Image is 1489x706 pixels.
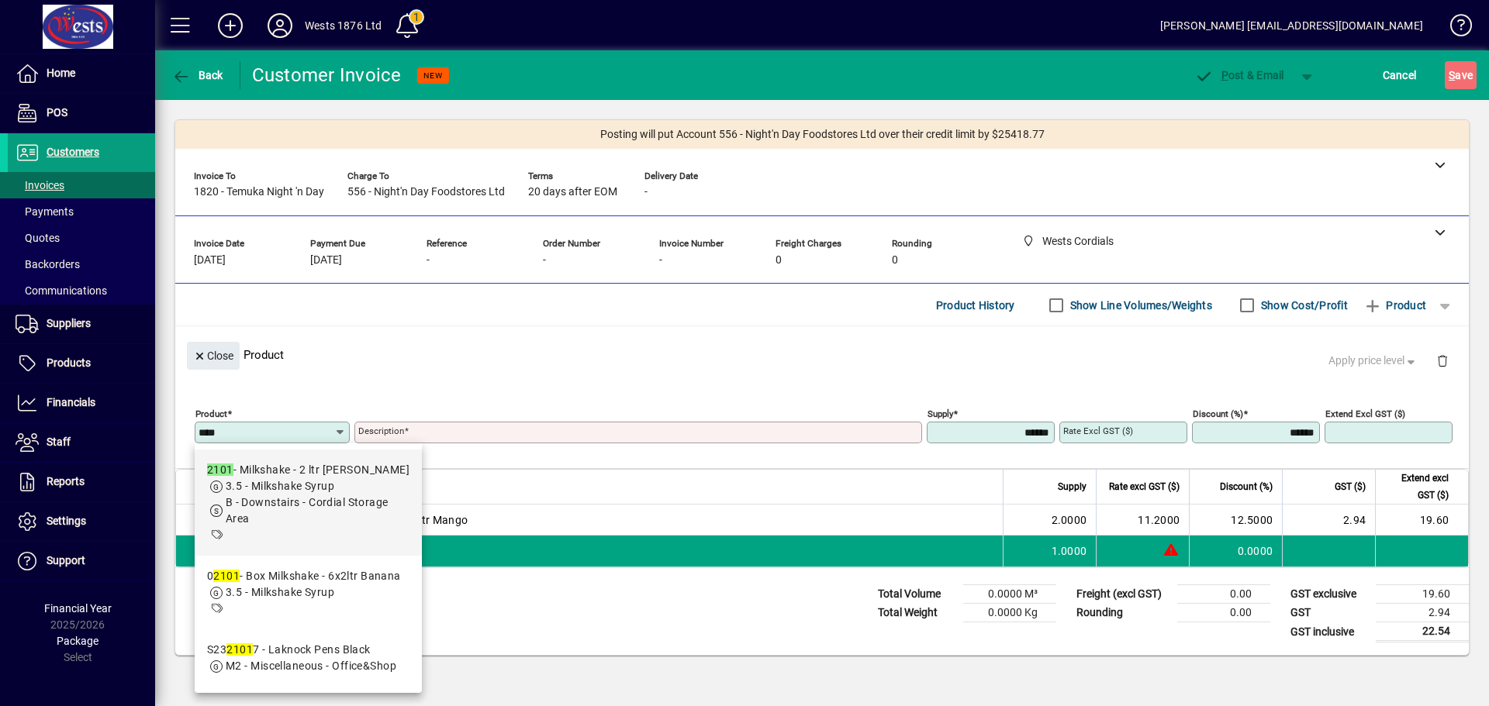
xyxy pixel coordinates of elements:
span: Back [171,69,223,81]
span: 2.0000 [1052,512,1087,528]
td: 0.0000 M³ [963,585,1056,604]
button: Add [206,12,255,40]
span: Suppliers [47,317,91,329]
td: GST inclusive [1283,622,1376,642]
td: Total Weight [870,604,963,622]
span: Staff [47,436,71,448]
span: Settings [47,515,86,527]
span: 1820 - Temuka Night 'n Day [194,186,324,198]
em: 2101 [226,643,253,656]
a: Knowledge Base [1439,3,1470,53]
span: Cancel [1383,63,1417,88]
mat-error: Required [358,443,910,460]
div: [PERSON_NAME] [EMAIL_ADDRESS][DOMAIN_NAME] [1160,13,1423,38]
button: Cancel [1379,61,1421,89]
span: [DATE] [194,254,226,267]
div: Customer Invoice [252,63,402,88]
span: 20 days after EOM [528,186,617,198]
td: 2.94 [1376,604,1469,622]
label: Show Line Volumes/Weights [1067,298,1212,313]
a: Reports [8,463,155,501]
div: 11.2000 [1106,512,1180,528]
span: Products [47,356,91,369]
span: 0 [892,254,898,267]
mat-label: Description [358,425,404,436]
td: GST exclusive [1283,585,1376,604]
em: 2101 [207,463,233,476]
span: 556 - Night'n Day Foodstores Ltd [347,186,505,198]
button: Apply price level [1322,347,1425,375]
mat-option: S2321017 - Laknock Pens Black [195,629,422,687]
mat-option: 2101 - Milkshake - 2 ltr Banana [195,449,422,556]
app-page-header-button: Back [155,61,240,89]
app-page-header-button: Close [183,348,244,362]
span: P [1221,69,1228,81]
td: 0.00 [1177,585,1270,604]
div: Wests 1876 Ltd [305,13,382,38]
span: - [427,254,430,267]
span: Financials [47,396,95,408]
span: Reports [47,475,85,487]
span: B - Downstairs - Cordial Storage Area [226,496,389,525]
em: 2101 [213,570,240,582]
span: Supply [1058,478,1087,495]
a: Financials [8,384,155,422]
td: 2.94 [1282,505,1375,536]
a: Suppliers [8,305,155,343]
span: Rate excl GST ($) [1109,478,1180,495]
td: Rounding [1069,604,1177,622]
span: Close [193,343,233,369]
td: 0.0000 [1189,536,1282,567]
button: Back [168,61,227,89]
button: Save [1445,61,1477,89]
a: Invoices [8,172,155,198]
mat-label: Discount (%) [1193,408,1243,419]
span: Extend excl GST ($) [1385,470,1449,504]
div: 0 - Box Milkshake - 6x2ltr Banana [207,568,401,584]
button: Close [187,342,240,370]
a: Products [8,344,155,383]
td: 22.54 [1376,622,1469,642]
span: S [1449,69,1455,81]
mat-option: 02101 - Box Milkshake - 6x2ltr Banana [195,556,422,629]
div: S23 7 - Laknock Pens Black [207,642,396,658]
span: 3.5 - Milkshake Syrup [226,586,334,598]
a: Home [8,54,155,93]
button: Post & Email [1187,61,1292,89]
span: NEW [423,71,443,81]
a: Support [8,542,155,580]
span: - [644,186,648,198]
span: 0 [776,254,782,267]
span: GST ($) [1335,478,1366,495]
mat-label: Product [195,408,227,419]
span: Payments [16,205,74,218]
span: Product History [936,293,1015,318]
span: Invoices [16,179,64,191]
button: Delete [1424,342,1461,379]
span: - [659,254,662,267]
div: Product [175,326,1469,383]
a: Communications [8,277,155,304]
button: Product History [930,291,1021,319]
mat-label: Supply [928,408,953,419]
span: Apply price level [1328,353,1418,369]
a: Settings [8,502,155,541]
span: Backorders [16,258,80,270]
div: - Milkshake - 2 ltr [PERSON_NAME] [207,462,409,478]
a: Payments [8,198,155,225]
mat-label: Rate excl GST ($) [1063,425,1133,436]
td: 19.60 [1375,505,1468,536]
td: 0.0000 Kg [963,604,1056,622]
a: Backorders [8,251,155,277]
span: Discount (%) [1220,478,1273,495]
span: Home [47,67,75,79]
span: POS [47,106,67,119]
button: Profile [255,12,305,40]
span: Support [47,554,85,567]
td: 12.5000 [1189,505,1282,536]
span: Financial Year [44,602,112,615]
span: Communications [16,284,107,297]
span: ave [1449,63,1473,88]
a: Quotes [8,225,155,251]
span: Package [57,635,98,647]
